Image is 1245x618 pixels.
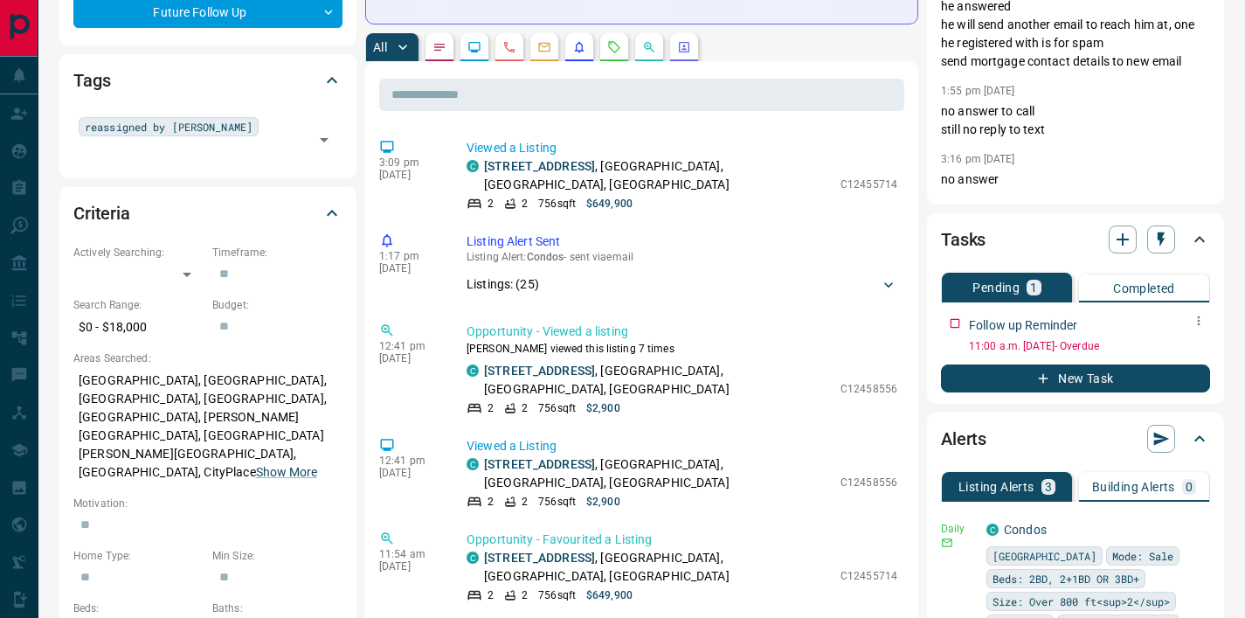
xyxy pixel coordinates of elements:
[607,40,621,54] svg: Requests
[969,316,1077,335] p: Follow up Reminder
[379,548,440,560] p: 11:54 am
[212,245,342,260] p: Timeframe:
[73,601,204,616] p: Beds:
[586,196,633,212] p: $649,900
[522,494,528,510] p: 2
[993,593,1170,610] span: Size: Over 800 ft<sup>2</sup>
[73,199,130,227] h2: Criteria
[993,570,1139,587] span: Beds: 2BD, 2+1BD OR 3BD+
[1112,547,1173,565] span: Mode: Sale
[538,400,576,416] p: 756 sqft
[73,192,342,234] div: Criteria
[537,40,551,54] svg: Emails
[986,524,999,536] div: condos.ca
[522,196,528,212] p: 2
[467,233,897,251] p: Listing Alert Sent
[840,381,897,397] p: C12458556
[538,494,576,510] p: 756 sqft
[467,458,479,470] div: condos.ca
[941,102,1210,139] p: no answer to call still no reply to text
[941,365,1210,392] button: New Task
[1045,481,1052,493] p: 3
[840,177,897,192] p: C12455714
[73,496,342,511] p: Motivation:
[467,40,481,54] svg: Lead Browsing Activity
[373,41,387,53] p: All
[467,268,897,301] div: Listings: (25)
[941,425,986,453] h2: Alerts
[484,364,595,378] a: [STREET_ADDRESS]
[467,139,897,157] p: Viewed a Listing
[467,160,479,172] div: condos.ca
[941,153,1015,165] p: 3:16 pm [DATE]
[958,481,1034,493] p: Listing Alerts
[941,170,1210,207] p: no answer sent text
[586,494,620,510] p: $2,900
[586,587,633,603] p: $649,900
[972,281,1020,294] p: Pending
[1186,481,1193,493] p: 0
[941,85,1015,97] p: 1:55 pm [DATE]
[941,521,976,537] p: Daily
[941,418,1210,460] div: Alerts
[379,455,440,467] p: 12:41 pm
[379,262,440,274] p: [DATE]
[73,297,204,313] p: Search Range:
[484,362,832,399] p: , [GEOGRAPHIC_DATA], [GEOGRAPHIC_DATA], [GEOGRAPHIC_DATA]
[941,219,1210,260] div: Tasks
[467,251,897,263] p: Listing Alert : - sent via email
[840,475,897,490] p: C12458556
[256,463,317,482] button: Show More
[488,400,494,416] p: 2
[1113,282,1175,295] p: Completed
[522,400,528,416] p: 2
[379,560,440,573] p: [DATE]
[467,341,897,357] p: [PERSON_NAME] viewed this listing 7 times
[1030,281,1037,294] p: 1
[73,313,204,342] p: $0 - $18,000
[484,457,595,471] a: [STREET_ADDRESS]
[379,156,440,169] p: 3:09 pm
[379,250,440,262] p: 1:17 pm
[969,338,1210,354] p: 11:00 a.m. [DATE] - Overdue
[586,400,620,416] p: $2,900
[212,601,342,616] p: Baths:
[73,245,204,260] p: Actively Searching:
[642,40,656,54] svg: Opportunities
[432,40,446,54] svg: Notes
[467,323,897,341] p: Opportunity - Viewed a listing
[502,40,516,54] svg: Calls
[73,366,342,487] p: [GEOGRAPHIC_DATA], [GEOGRAPHIC_DATA], [GEOGRAPHIC_DATA], [GEOGRAPHIC_DATA], [GEOGRAPHIC_DATA], [P...
[467,437,897,455] p: Viewed a Listing
[85,118,252,135] span: reassigned by [PERSON_NAME]
[212,548,342,564] p: Min Size:
[212,297,342,313] p: Budget:
[488,196,494,212] p: 2
[941,226,986,253] h2: Tasks
[467,531,897,549] p: Opportunity - Favourited a Listing
[993,547,1096,565] span: [GEOGRAPHIC_DATA]
[467,275,539,294] p: Listings: ( 25 )
[484,549,832,586] p: , [GEOGRAPHIC_DATA], [GEOGRAPHIC_DATA], [GEOGRAPHIC_DATA]
[379,467,440,479] p: [DATE]
[467,552,479,564] div: condos.ca
[73,59,342,101] div: Tags
[73,351,342,366] p: Areas Searched:
[379,352,440,365] p: [DATE]
[379,169,440,181] p: [DATE]
[527,251,564,263] span: Condos
[484,455,832,492] p: , [GEOGRAPHIC_DATA], [GEOGRAPHIC_DATA], [GEOGRAPHIC_DATA]
[1092,481,1175,493] p: Building Alerts
[484,159,595,173] a: [STREET_ADDRESS]
[538,587,576,603] p: 756 sqft
[73,66,110,94] h2: Tags
[1004,523,1047,537] a: Condos
[840,568,897,584] p: C12455714
[379,340,440,352] p: 12:41 pm
[941,537,953,549] svg: Email
[677,40,691,54] svg: Agent Actions
[484,551,595,565] a: [STREET_ADDRESS]
[538,196,576,212] p: 756 sqft
[522,587,528,603] p: 2
[73,548,204,564] p: Home Type:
